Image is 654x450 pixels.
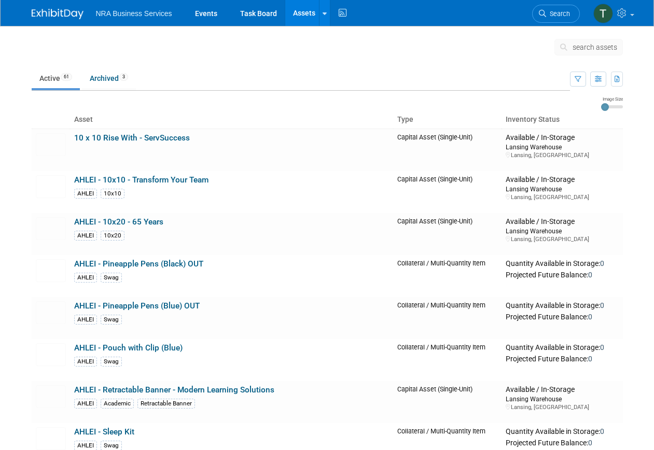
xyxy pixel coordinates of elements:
a: AHLEI - Retractable Banner - Modern Learning Solutions [74,385,274,395]
span: 0 [588,439,592,447]
a: AHLEI - Pouch with Clip (Blue) [74,343,183,353]
span: 0 [600,343,604,351]
span: 0 [600,301,604,310]
div: Swag [101,273,122,283]
div: AHLEI [74,315,97,325]
span: search assets [573,43,617,51]
div: Projected Future Balance: [506,437,618,448]
div: AHLEI [74,189,97,199]
div: AHLEI [74,399,97,409]
a: AHLEI - 10x10 - Transform Your Team [74,175,208,185]
div: Image Size [601,96,623,102]
td: Collateral / Multi-Quantity Item [393,297,502,339]
div: Lansing Warehouse [506,227,618,235]
a: AHLEI - Pineapple Pens (Blue) OUT [74,301,200,311]
td: Capital Asset (Single-Unit) [393,129,502,171]
span: 0 [600,259,604,268]
div: Lansing Warehouse [506,143,618,151]
div: Lansing, [GEOGRAPHIC_DATA] [506,193,618,201]
div: Lansing, [GEOGRAPHIC_DATA] [506,151,618,159]
div: AHLEI [74,357,97,367]
div: AHLEI [74,231,97,241]
a: Active61 [32,68,80,88]
span: 0 [588,271,592,279]
td: Capital Asset (Single-Unit) [393,213,502,255]
td: Collateral / Multi-Quantity Item [393,255,502,297]
div: Projected Future Balance: [506,311,618,322]
span: 0 [600,427,604,435]
div: Quantity Available in Storage: [506,343,618,353]
a: 10 x 10 Rise With - ServSuccess [74,133,190,143]
div: Quantity Available in Storage: [506,259,618,269]
div: Projected Future Balance: [506,353,618,364]
div: Quantity Available in Storage: [506,427,618,437]
td: Collateral / Multi-Quantity Item [393,339,502,381]
div: Swag [101,357,122,367]
div: Lansing Warehouse [506,395,618,403]
div: Available / In-Storage [506,217,618,227]
button: search assets [554,39,623,55]
th: Type [393,111,502,129]
div: Projected Future Balance: [506,269,618,280]
div: AHLEI [74,273,97,283]
div: Available / In-Storage [506,175,618,185]
div: Available / In-Storage [506,133,618,143]
span: 0 [588,313,592,321]
div: Available / In-Storage [506,385,618,395]
img: Terry Gamal ElDin [593,4,613,23]
a: AHLEI - Sleep Kit [74,427,134,437]
span: 3 [119,73,128,81]
div: Swag [101,315,122,325]
div: Quantity Available in Storage: [506,301,618,311]
a: Search [532,5,580,23]
span: 61 [61,73,72,81]
div: Lansing, [GEOGRAPHIC_DATA] [506,235,618,243]
div: Lansing, [GEOGRAPHIC_DATA] [506,403,618,411]
div: Lansing Warehouse [506,185,618,193]
th: Asset [70,111,394,129]
span: Search [546,10,570,18]
span: NRA Business Services [96,9,172,18]
div: Academic [101,399,134,409]
div: 10x20 [101,231,124,241]
div: Retractable Banner [137,399,195,409]
a: AHLEI - 10x20 - 65 Years [74,217,163,227]
a: Archived3 [82,68,136,88]
div: 10x10 [101,189,124,199]
a: AHLEI - Pineapple Pens (Black) OUT [74,259,203,269]
img: ExhibitDay [32,9,84,19]
td: Capital Asset (Single-Unit) [393,381,502,423]
td: Capital Asset (Single-Unit) [393,171,502,213]
span: 0 [588,355,592,363]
